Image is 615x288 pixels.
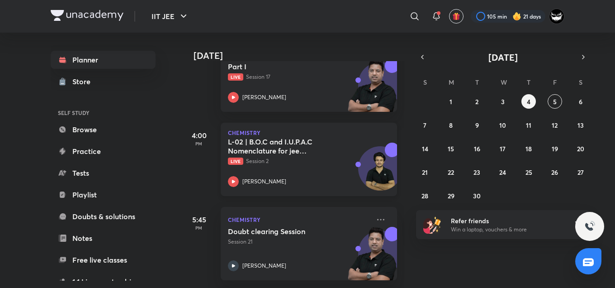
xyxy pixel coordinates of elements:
button: September 1, 2025 [444,94,458,109]
abbr: Saturday [579,78,582,86]
abbr: September 10, 2025 [499,121,506,130]
h4: [DATE] [194,50,406,61]
button: September 29, 2025 [444,188,458,203]
p: Session 2 [228,157,370,165]
abbr: September 11, 2025 [526,121,531,130]
abbr: September 4, 2025 [527,97,530,106]
p: [PERSON_NAME] [242,178,286,186]
button: September 6, 2025 [573,94,588,109]
a: Tests [51,164,156,182]
h5: Quantum Mechanical Model - Part I [228,53,341,71]
button: September 25, 2025 [521,165,536,179]
button: September 24, 2025 [496,165,510,179]
abbr: September 25, 2025 [525,168,532,177]
h5: Doubt clearing Session [228,227,341,236]
p: Chemistry [228,130,390,135]
button: September 23, 2025 [470,165,484,179]
abbr: September 30, 2025 [473,192,481,200]
abbr: September 6, 2025 [579,97,582,106]
h5: 5:45 [181,214,217,225]
button: September 12, 2025 [548,118,562,132]
abbr: September 5, 2025 [553,97,557,106]
button: September 3, 2025 [496,94,510,109]
button: avatar [449,9,464,24]
abbr: September 18, 2025 [525,144,532,153]
abbr: Friday [553,78,557,86]
h6: SELF STUDY [51,105,156,120]
button: September 14, 2025 [418,141,432,156]
a: Store [51,72,156,91]
p: PM [181,141,217,146]
button: September 22, 2025 [444,165,458,179]
p: Session 21 [228,238,370,246]
a: Practice [51,142,156,160]
abbr: September 20, 2025 [577,144,584,153]
abbr: September 28, 2025 [421,192,428,200]
abbr: September 24, 2025 [499,168,506,177]
div: Store [72,76,96,87]
abbr: Tuesday [475,78,479,86]
button: September 18, 2025 [521,141,536,156]
img: Avatar [359,151,402,195]
img: ttu [584,221,595,232]
h5: 4:00 [181,130,217,141]
a: Browse [51,120,156,139]
p: [PERSON_NAME] [242,262,286,270]
img: streak [512,12,521,21]
button: September 17, 2025 [496,141,510,156]
button: September 15, 2025 [444,141,458,156]
abbr: September 19, 2025 [552,144,558,153]
button: September 16, 2025 [470,141,484,156]
abbr: September 21, 2025 [422,168,428,177]
span: [DATE] [488,51,518,63]
img: unacademy [347,58,397,121]
abbr: September 27, 2025 [577,168,584,177]
button: IIT JEE [146,7,194,25]
abbr: Wednesday [501,78,507,86]
p: PM [181,225,217,230]
button: September 28, 2025 [418,188,432,203]
img: ARSH Khan [549,9,564,24]
abbr: September 2, 2025 [475,97,478,106]
h5: L-02 | B.O.C and I.U.P.A.C Nomenclature for jee Advanced 2027 [228,137,341,155]
button: September 19, 2025 [548,141,562,156]
abbr: September 29, 2025 [448,192,454,200]
a: Playlist [51,186,156,204]
button: September 21, 2025 [418,165,432,179]
abbr: Monday [449,78,454,86]
button: September 9, 2025 [470,118,484,132]
img: avatar [452,12,460,20]
abbr: September 26, 2025 [551,168,558,177]
img: Company Logo [51,10,123,21]
abbr: September 9, 2025 [475,121,479,130]
button: September 5, 2025 [548,94,562,109]
abbr: September 15, 2025 [448,144,454,153]
button: September 30, 2025 [470,188,484,203]
p: Session 17 [228,73,370,81]
button: September 26, 2025 [548,165,562,179]
span: Live [228,158,243,165]
p: Chemistry [228,214,370,225]
a: Company Logo [51,10,123,23]
a: Notes [51,229,156,247]
button: [DATE] [429,51,577,63]
a: Free live classes [51,251,156,269]
abbr: September 7, 2025 [423,121,426,130]
abbr: September 12, 2025 [552,121,558,130]
abbr: September 23, 2025 [473,168,480,177]
p: PM [181,57,217,62]
abbr: September 16, 2025 [474,144,480,153]
p: Win a laptop, vouchers & more [451,226,562,234]
abbr: September 1, 2025 [449,97,452,106]
a: Doubts & solutions [51,207,156,226]
abbr: September 22, 2025 [448,168,454,177]
abbr: Thursday [527,78,530,86]
abbr: Sunday [423,78,427,86]
button: September 7, 2025 [418,118,432,132]
span: Live [228,73,243,81]
abbr: September 13, 2025 [577,121,584,130]
button: September 2, 2025 [470,94,484,109]
abbr: September 17, 2025 [500,144,506,153]
h6: Refer friends [451,216,562,226]
abbr: September 14, 2025 [422,144,428,153]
